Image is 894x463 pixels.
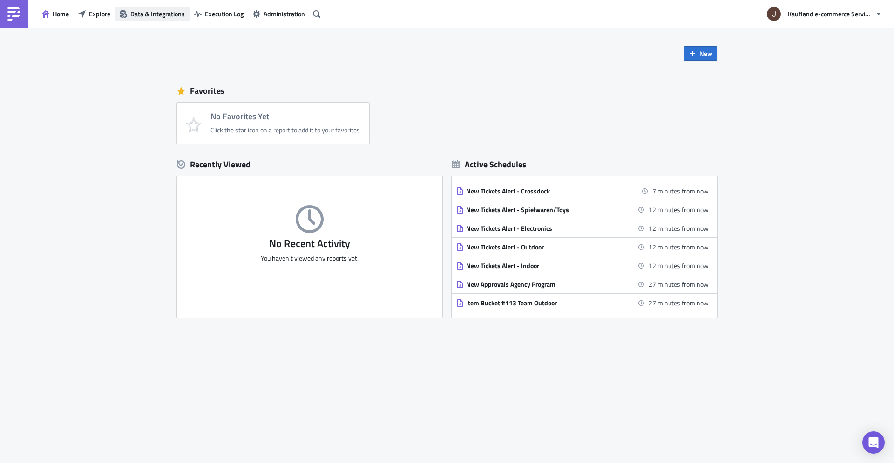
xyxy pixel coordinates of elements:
[649,223,709,233] time: 2025-08-15 08:45
[177,254,442,263] p: You haven't viewed any reports yet.
[74,7,115,21] button: Explore
[89,9,110,19] span: Explore
[177,158,442,172] div: Recently Viewed
[130,9,185,19] span: Data & Integrations
[652,186,709,196] time: 2025-08-15 08:40
[177,84,717,98] div: Favorites
[456,182,709,200] a: New Tickets Alert - Crossdock7 minutes from now
[248,7,310,21] button: Administration
[456,200,709,219] a: New Tickets Alert - Spielwaren/Toys12 minutes from now
[466,262,629,270] div: New Tickets Alert - Indoor
[115,7,190,21] button: Data & Integrations
[649,279,709,289] time: 2025-08-15 09:00
[210,112,360,121] h4: No Favorites Yet
[649,261,709,270] time: 2025-08-15 08:45
[210,126,360,134] div: Click the star icon on a report to add it to your favorites
[699,48,712,58] span: New
[466,280,629,289] div: New Approvals Agency Program
[649,205,709,214] time: 2025-08-15 08:45
[649,242,709,252] time: 2025-08-15 08:45
[190,7,248,21] button: Execution Log
[37,7,74,21] button: Home
[177,238,442,249] h3: No Recent Activity
[456,219,709,237] a: New Tickets Alert - Electronics12 minutes from now
[456,256,709,275] a: New Tickets Alert - Indoor12 minutes from now
[788,9,872,19] span: Kaufland e-commerce Services GmbH & Co. KG
[466,187,629,195] div: New Tickets Alert - Crossdock
[649,298,709,308] time: 2025-08-15 09:00
[766,6,782,22] img: Avatar
[456,238,709,256] a: New Tickets Alert - Outdoor12 minutes from now
[205,9,244,19] span: Execution Log
[466,243,629,251] div: New Tickets Alert - Outdoor
[862,431,885,454] div: Open Intercom Messenger
[53,9,69,19] span: Home
[684,46,717,61] button: New
[466,206,629,214] div: New Tickets Alert - Spielwaren/Toys
[456,294,709,312] a: Item Bucket #113 Team Outdoor27 minutes from now
[452,159,527,170] div: Active Schedules
[7,7,21,21] img: PushMetrics
[466,224,629,233] div: New Tickets Alert - Electronics
[264,9,305,19] span: Administration
[466,299,629,307] div: Item Bucket #113 Team Outdoor
[456,275,709,293] a: New Approvals Agency Program27 minutes from now
[761,4,887,24] button: Kaufland e-commerce Services GmbH & Co. KG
